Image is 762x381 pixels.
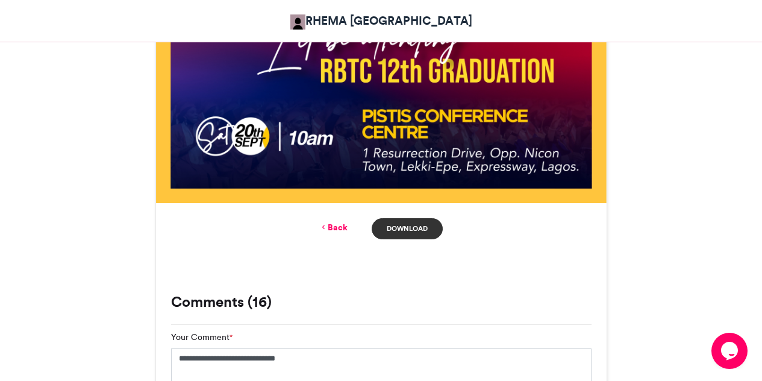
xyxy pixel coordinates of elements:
[372,218,442,239] a: Download
[290,14,305,30] img: RHEMA NIGERIA
[171,295,592,309] h3: Comments (16)
[171,331,233,344] label: Your Comment
[711,333,750,369] iframe: chat widget
[290,12,472,30] a: RHEMA [GEOGRAPHIC_DATA]
[319,221,348,234] a: Back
